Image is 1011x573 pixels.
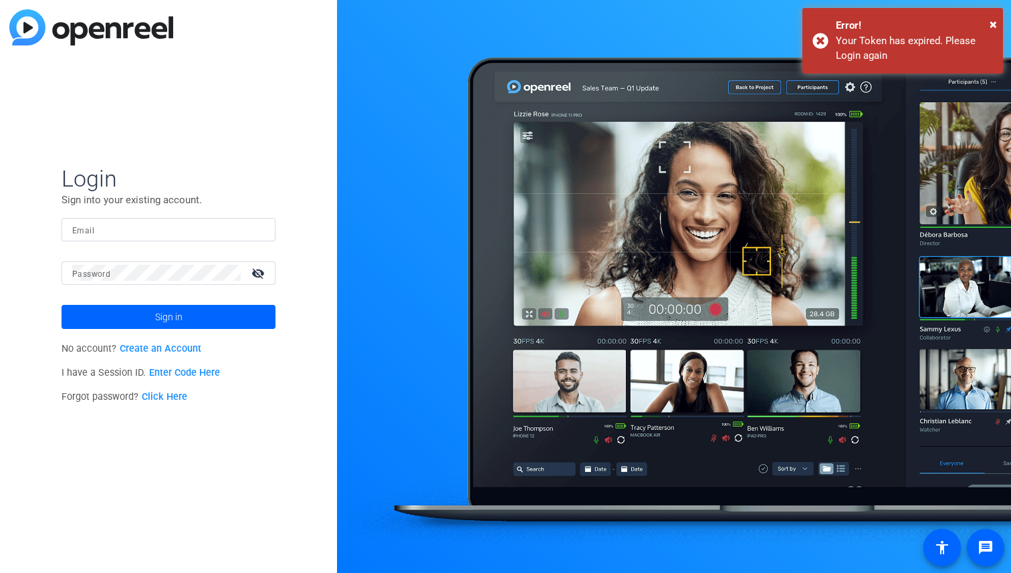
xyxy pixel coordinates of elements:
[978,540,994,556] mat-icon: message
[836,33,993,64] div: Your Token has expired. Please Login again
[934,540,950,556] mat-icon: accessibility
[990,16,997,32] span: ×
[62,391,187,403] span: Forgot password?
[72,221,265,237] input: Enter Email Address
[836,18,993,33] div: Error!
[120,343,201,354] a: Create an Account
[62,305,275,329] button: Sign in
[62,193,275,207] p: Sign into your existing account.
[243,263,275,283] mat-icon: visibility_off
[142,391,187,403] a: Click Here
[62,367,220,378] span: I have a Session ID.
[62,343,201,354] span: No account?
[155,300,183,334] span: Sign in
[72,226,94,235] mat-label: Email
[149,367,220,378] a: Enter Code Here
[9,9,173,45] img: blue-gradient.svg
[62,164,275,193] span: Login
[990,14,997,34] button: Close
[72,269,110,279] mat-label: Password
